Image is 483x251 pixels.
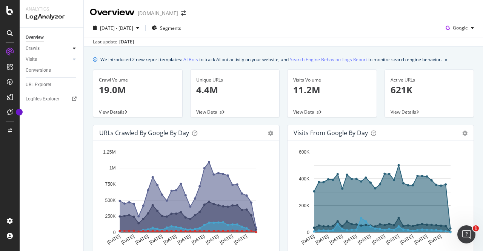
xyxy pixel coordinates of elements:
p: 19.0M [99,83,177,96]
div: Visits Volume [293,77,371,83]
text: [DATE] [427,234,442,245]
p: 4.4M [196,83,274,96]
text: [DATE] [300,234,315,245]
text: 200K [299,203,309,208]
div: info banner [93,55,474,63]
text: 1M [109,166,116,171]
text: [DATE] [148,234,163,245]
a: Visits [26,55,71,63]
a: Crawls [26,45,71,52]
text: 0 [113,230,116,235]
div: arrow-right-arrow-left [181,11,186,16]
span: Segments [160,25,181,31]
span: View Details [196,109,222,115]
a: URL Explorer [26,81,78,89]
p: 11.2M [293,83,371,96]
text: 400K [299,176,309,182]
div: Crawls [26,45,40,52]
span: 1 [473,225,479,231]
text: [DATE] [315,234,330,245]
div: gear [268,131,273,136]
text: [DATE] [205,234,220,245]
text: 1.25M [103,149,115,155]
div: We introduced 2 new report templates: to track AI bot activity on your website, and to monitor se... [100,55,442,63]
div: gear [462,131,468,136]
text: [DATE] [371,234,386,245]
div: Visits [26,55,37,63]
div: LogAnalyzer [26,12,77,21]
a: Overview [26,34,78,42]
a: Logfiles Explorer [26,95,78,103]
a: Search Engine Behavior: Logs Report [290,55,367,63]
div: Logfiles Explorer [26,95,59,103]
button: [DATE] - [DATE] [90,22,142,34]
text: [DATE] [163,234,178,245]
text: [DATE] [343,234,358,245]
text: 500K [105,198,115,203]
div: Overview [26,34,44,42]
div: Crawl Volume [99,77,177,83]
button: Segments [149,22,184,34]
text: [DATE] [134,234,149,245]
text: [DATE] [106,234,121,245]
text: [DATE] [233,234,248,245]
text: 0 [307,230,309,235]
text: [DATE] [329,234,344,245]
text: [DATE] [191,234,206,245]
div: Visits from Google by day [294,129,368,137]
div: Unique URLs [196,77,274,83]
text: [DATE] [413,234,428,245]
text: [DATE] [357,234,372,245]
div: Analytics [26,6,77,12]
text: 750K [105,182,115,187]
div: Conversions [26,66,51,74]
text: [DATE] [385,234,400,245]
text: [DATE] [399,234,414,245]
text: 600K [299,149,309,155]
span: View Details [293,109,319,115]
span: Google [453,25,468,31]
div: URL Explorer [26,81,51,89]
a: AI Bots [183,55,198,63]
text: 250K [105,214,115,219]
div: Last update [93,38,134,45]
div: Active URLs [391,77,468,83]
text: [DATE] [177,234,192,245]
button: Google [443,22,477,34]
div: [DATE] [119,38,134,45]
div: URLs Crawled by Google by day [99,129,189,137]
span: View Details [99,109,125,115]
span: View Details [391,109,416,115]
div: Tooltip anchor [16,109,23,115]
iframe: Intercom live chat [457,225,475,243]
text: [DATE] [120,234,135,245]
button: close banner [443,54,449,65]
div: [DOMAIN_NAME] [138,9,178,17]
text: [DATE] [219,234,234,245]
div: Overview [90,6,135,19]
p: 621K [391,83,468,96]
span: [DATE] - [DATE] [100,25,133,31]
a: Conversions [26,66,78,74]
